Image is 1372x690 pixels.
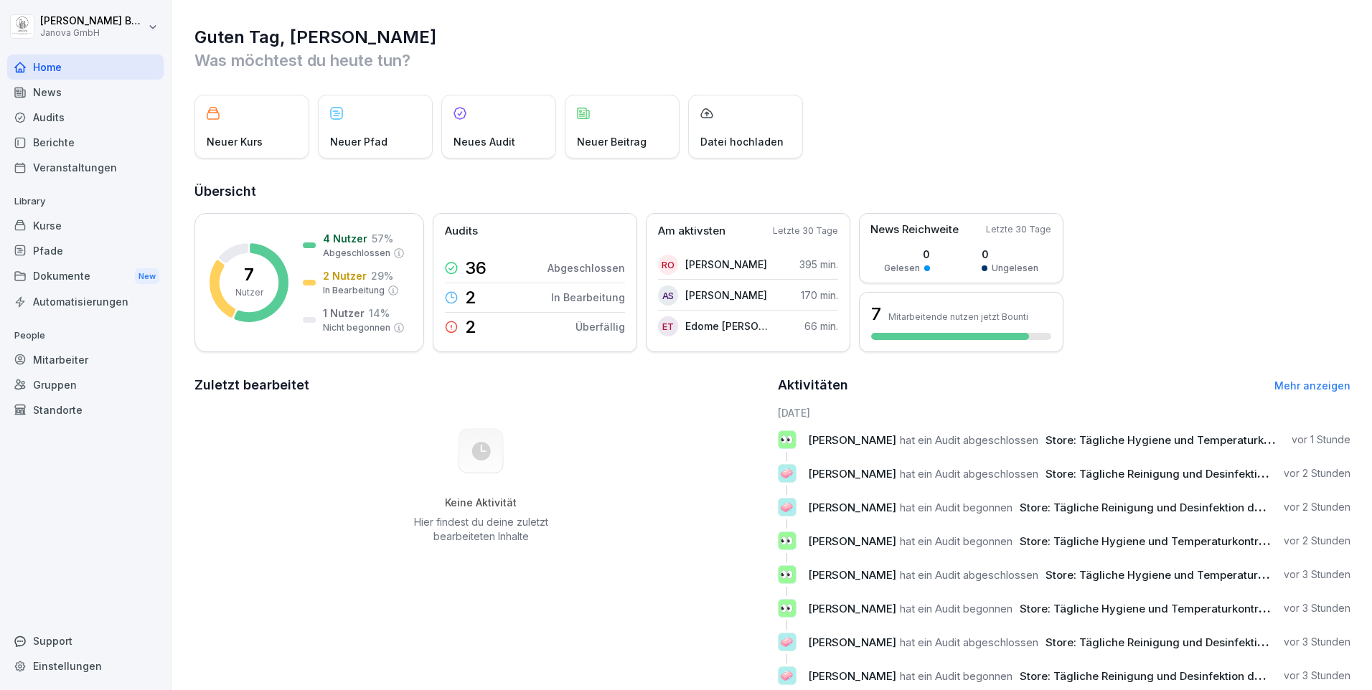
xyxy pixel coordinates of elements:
[1020,501,1299,514] span: Store: Tägliche Reinigung und Desinfektion der Filiale
[194,181,1350,202] h2: Übersicht
[465,260,487,277] p: 36
[808,534,896,548] span: [PERSON_NAME]
[888,311,1028,322] p: Mitarbeitende nutzen jetzt Bounti
[135,268,159,285] div: New
[780,430,794,450] p: 👀
[369,306,390,321] p: 14 %
[7,263,164,290] a: DokumenteNew
[900,602,1012,615] span: hat ein Audit begonnen
[1046,467,1325,481] span: Store: Tägliche Reinigung und Desinfektion der Filiale
[1284,668,1350,683] p: vor 3 Stunden
[982,247,1038,262] p: 0
[7,130,164,155] a: Berichte
[1020,669,1299,683] span: Store: Tägliche Reinigung und Desinfektion der Filiale
[780,531,794,551] p: 👀
[1284,635,1350,649] p: vor 3 Stunden
[323,268,367,283] p: 2 Nutzer
[7,397,164,422] a: Standorte
[780,598,794,618] p: 👀
[900,501,1012,514] span: hat ein Audit begonnen
[7,213,164,238] a: Kurse
[780,666,794,686] p: 🧼
[700,134,784,149] p: Datei hochladen
[465,289,476,306] p: 2
[408,496,553,509] h5: Keine Aktivität
[7,155,164,180] a: Veranstaltungen
[7,263,164,290] div: Dokumente
[808,501,896,514] span: [PERSON_NAME]
[323,321,390,334] p: Nicht begonnen
[7,55,164,80] a: Home
[577,134,647,149] p: Neuer Beitrag
[884,262,920,275] p: Gelesen
[7,289,164,314] a: Automatisierungen
[371,268,393,283] p: 29 %
[780,463,794,483] p: 🧼
[780,497,794,517] p: 🧼
[658,255,678,275] div: Ro
[7,324,164,347] p: People
[7,80,164,105] div: News
[986,223,1051,236] p: Letzte 30 Tage
[7,347,164,372] a: Mitarbeiter
[808,467,896,481] span: [PERSON_NAME]
[235,286,263,299] p: Nutzer
[808,635,896,649] span: [PERSON_NAME]
[808,669,896,683] span: [PERSON_NAME]
[7,105,164,130] div: Audits
[551,290,625,305] p: In Bearbeitung
[778,375,848,395] h2: Aktivitäten
[575,319,625,334] p: Überfällig
[900,568,1038,582] span: hat ein Audit abgeschlossen
[900,433,1038,447] span: hat ein Audit abgeschlossen
[801,288,838,303] p: 170 min.
[870,222,959,238] p: News Reichweite
[1020,602,1363,615] span: Store: Tägliche Hygiene und Temperaturkontrolle bis 12.00 Mittag
[323,231,367,246] p: 4 Nutzer
[778,405,1351,420] h6: [DATE]
[871,302,881,326] h3: 7
[780,632,794,652] p: 🧼
[1284,567,1350,582] p: vor 3 Stunden
[194,375,768,395] h2: Zuletzt bearbeitet
[1284,466,1350,481] p: vor 2 Stunden
[40,15,145,27] p: [PERSON_NAME] Baradei
[323,247,390,260] p: Abgeschlossen
[685,257,767,272] p: [PERSON_NAME]
[685,288,767,303] p: [PERSON_NAME]
[992,262,1038,275] p: Ungelesen
[465,318,476,336] p: 2
[445,223,478,240] p: Audits
[194,49,1350,72] p: Was möchtest du heute tun?
[780,564,794,585] p: 👀
[658,223,725,240] p: Am aktivsten
[7,238,164,263] a: Pfade
[408,515,553,544] p: Hier findest du deine zuletzt bearbeiteten Inhalte
[244,266,254,283] p: 7
[323,306,365,321] p: 1 Nutzer
[808,568,896,582] span: [PERSON_NAME]
[7,372,164,397] a: Gruppen
[1284,534,1350,548] p: vor 2 Stunden
[1046,635,1325,649] span: Store: Tägliche Reinigung und Desinfektion der Filiale
[372,231,393,246] p: 57 %
[900,635,1038,649] span: hat ein Audit abgeschlossen
[1284,601,1350,615] p: vor 3 Stunden
[685,318,768,334] p: Edome [PERSON_NAME]
[884,247,930,262] p: 0
[1292,433,1350,447] p: vor 1 Stunde
[548,260,625,275] p: Abgeschlossen
[7,653,164,679] div: Einstellungen
[7,190,164,213] p: Library
[454,134,515,149] p: Neues Audit
[808,433,896,447] span: [PERSON_NAME]
[773,225,838,237] p: Letzte 30 Tage
[323,284,385,297] p: In Bearbeitung
[1020,534,1363,548] span: Store: Tägliche Hygiene und Temperaturkontrolle bis 12.00 Mittag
